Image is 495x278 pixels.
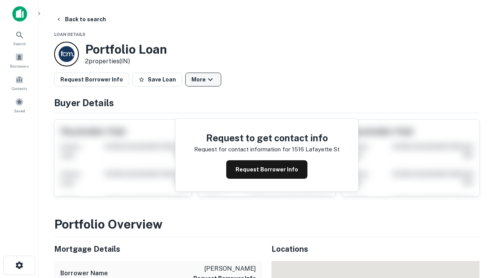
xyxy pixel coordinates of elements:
img: capitalize-icon.png [12,6,27,22]
span: Borrowers [10,63,29,69]
button: Request Borrower Info [226,160,307,179]
h3: Portfolio Overview [54,215,480,234]
p: 2 properties (IN) [85,57,167,66]
h4: Request to get contact info [194,131,340,145]
span: Search [13,41,26,47]
a: Saved [2,95,36,115]
button: More [185,73,221,86]
h6: Borrower Name [60,269,108,278]
h4: Buyer Details [54,96,480,110]
h3: Portfolio Loan [85,42,167,57]
a: Contacts [2,72,36,93]
h5: Locations [271,243,480,255]
p: Request for contact information for [194,145,290,154]
a: Borrowers [2,50,36,71]
p: [PERSON_NAME] [193,264,256,273]
span: Contacts [12,85,27,92]
span: Loan Details [54,32,85,37]
iframe: Chat Widget [456,192,495,229]
button: Request Borrower Info [54,73,129,86]
a: Search [2,27,36,48]
p: 1516 lafayette st [292,145,340,154]
button: Back to search [53,12,109,26]
button: Save Loan [132,73,182,86]
h5: Mortgage Details [54,243,262,255]
span: Saved [14,108,25,114]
